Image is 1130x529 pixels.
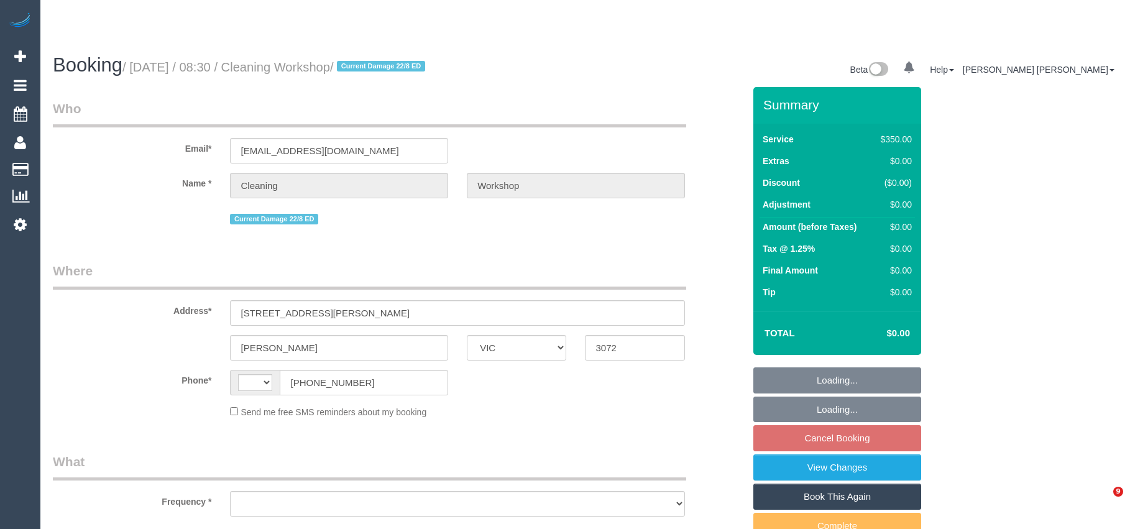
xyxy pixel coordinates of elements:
[763,264,818,277] label: Final Amount
[44,370,221,387] label: Phone*
[230,138,448,163] input: Email*
[763,221,857,233] label: Amount (before Taxes)
[763,133,794,145] label: Service
[280,370,448,395] input: Phone*
[868,62,888,78] img: New interface
[241,407,426,417] span: Send me free SMS reminders about my booking
[44,491,221,508] label: Frequency *
[44,300,221,317] label: Address*
[1088,487,1118,517] iframe: Intercom live chat
[876,264,912,277] div: $0.00
[44,138,221,155] label: Email*
[53,262,686,290] legend: Where
[230,173,448,198] input: First Name*
[763,98,915,112] h3: Summary
[930,65,954,75] a: Help
[763,177,800,189] label: Discount
[963,65,1114,75] a: [PERSON_NAME] [PERSON_NAME]
[230,214,318,224] span: Current Damage 22/8 ED
[763,155,789,167] label: Extras
[337,61,425,71] span: Current Damage 22/8 ED
[876,133,912,145] div: $350.00
[330,60,429,74] span: /
[122,60,429,74] small: / [DATE] / 08:30 / Cleaning Workshop
[230,335,448,361] input: Suburb*
[1113,487,1123,497] span: 9
[876,221,912,233] div: $0.00
[53,99,686,127] legend: Who
[753,454,921,481] a: View Changes
[876,155,912,167] div: $0.00
[585,335,684,361] input: Post Code*
[876,242,912,255] div: $0.00
[467,173,685,198] input: Last Name*
[763,198,811,211] label: Adjustment
[763,286,776,298] label: Tip
[53,54,122,76] span: Booking
[753,484,921,510] a: Book This Again
[876,177,912,189] div: ($0.00)
[44,173,221,190] label: Name *
[765,328,795,338] strong: Total
[850,328,910,339] h4: $0.00
[763,242,815,255] label: Tax @ 1.25%
[876,198,912,211] div: $0.00
[53,453,686,481] legend: What
[850,65,889,75] a: Beta
[876,286,912,298] div: $0.00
